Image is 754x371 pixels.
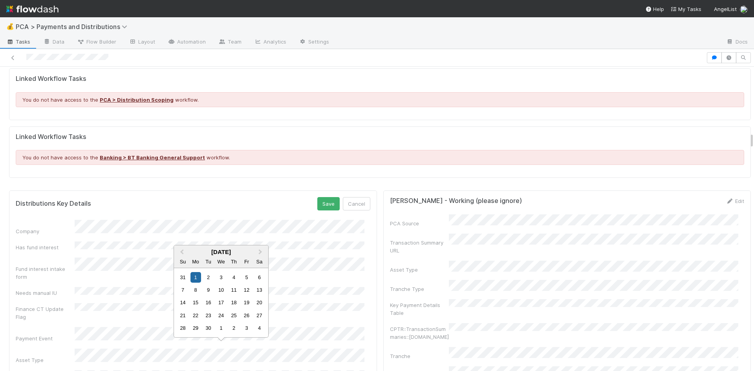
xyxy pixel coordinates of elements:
div: Choose Monday, September 29th, 2025 [190,323,201,333]
div: Choose Wednesday, September 17th, 2025 [216,297,226,308]
div: Choose Monday, September 15th, 2025 [190,297,201,308]
div: Month September, 2025 [176,271,265,334]
h5: Linked Workflow Tasks [16,133,744,141]
a: Banking > BT Banking General Support [100,154,205,161]
span: AngelList [714,6,737,12]
a: Data [37,36,71,49]
a: Layout [123,36,161,49]
a: Automation [161,36,212,49]
span: PCA > Payments and Distributions [16,23,131,31]
span: Flow Builder [77,38,116,46]
div: Choose Wednesday, September 10th, 2025 [216,285,226,295]
button: Previous Month [175,246,187,259]
div: Choose Sunday, September 21st, 2025 [178,310,188,321]
span: 💰 [6,23,14,30]
div: Choose Tuesday, September 16th, 2025 [203,297,214,308]
div: Transaction Summary URL [390,239,449,254]
div: Choose Monday, September 22nd, 2025 [190,310,201,321]
div: Choose Tuesday, September 2nd, 2025 [203,272,214,283]
div: Choose Saturday, October 4th, 2025 [254,323,265,333]
span: Tasks [6,38,31,46]
div: Finance CT Update Flag [16,305,75,321]
div: Sunday [178,256,188,267]
div: Choose Friday, September 19th, 2025 [241,297,252,308]
div: Thursday [229,256,239,267]
a: Flow Builder [71,36,123,49]
div: Choose Saturday, September 6th, 2025 [254,272,265,283]
div: Choose Sunday, September 14th, 2025 [178,297,188,308]
div: Saturday [254,256,265,267]
div: Wednesday [216,256,226,267]
div: Choose Friday, October 3rd, 2025 [241,323,252,333]
div: PCA Source [390,219,449,227]
div: Choose Thursday, September 18th, 2025 [229,297,239,308]
div: Has fund interest [16,243,75,251]
div: Choose Thursday, September 25th, 2025 [229,310,239,321]
div: [DATE] [174,249,268,255]
div: Choose Tuesday, September 30th, 2025 [203,323,214,333]
div: Tuesday [203,256,214,267]
div: Payment Event [16,334,75,342]
a: Edit [726,198,744,204]
div: Choose Saturday, September 13th, 2025 [254,285,265,295]
div: Choose Saturday, September 20th, 2025 [254,297,265,308]
div: Choose Thursday, September 4th, 2025 [229,272,239,283]
div: Choose Thursday, October 2nd, 2025 [229,323,239,333]
a: Team [212,36,248,49]
div: Choose Sunday, September 7th, 2025 [178,285,188,295]
div: Help [645,5,664,13]
div: Choose Friday, September 12th, 2025 [241,285,252,295]
div: Choose Sunday, August 31st, 2025 [178,272,188,283]
div: Friday [241,256,252,267]
div: Choose Sunday, September 28th, 2025 [178,323,188,333]
div: Choose Thursday, September 11th, 2025 [229,285,239,295]
div: Needs manual IU [16,289,75,297]
div: Tranche [390,352,449,360]
a: PCA > Distribution Scoping [100,97,174,103]
div: Company [16,227,75,235]
div: Tranche Type [390,285,449,293]
div: Choose Wednesday, October 1st, 2025 [216,323,226,333]
h5: Distributions Key Details [16,200,91,208]
a: Settings [293,36,335,49]
h5: [PERSON_NAME] - Working (please ignore) [390,197,522,205]
div: Choose Wednesday, September 24th, 2025 [216,310,226,321]
div: Choose Saturday, September 27th, 2025 [254,310,265,321]
div: Key Payment Details Table [390,301,449,317]
img: logo-inverted-e16ddd16eac7371096b0.svg [6,2,59,16]
div: Choose Friday, September 5th, 2025 [241,272,252,283]
div: Monday [190,256,201,267]
h5: Linked Workflow Tasks [16,75,744,83]
div: Asset Type [390,266,449,274]
a: Analytics [248,36,293,49]
a: Docs [720,36,754,49]
div: Choose Tuesday, September 9th, 2025 [203,285,214,295]
div: Choose Date [174,245,269,338]
div: Choose Monday, September 1st, 2025 [190,272,201,283]
div: Fund interest intake form [16,265,75,281]
div: Asset Type [16,356,75,364]
button: Cancel [343,197,370,210]
button: Next Month [255,246,267,259]
span: My Tasks [670,6,701,12]
div: You do not have access to the workflow. [16,150,744,165]
a: My Tasks [670,5,701,13]
img: avatar_99e80e95-8f0d-4917-ae3c-b5dad577a2b5.png [740,5,748,13]
div: Choose Wednesday, September 3rd, 2025 [216,272,226,283]
div: CPTR::TransactionSummaries::[DOMAIN_NAME] [390,325,449,341]
div: Choose Monday, September 8th, 2025 [190,285,201,295]
button: Save [317,197,340,210]
div: Choose Friday, September 26th, 2025 [241,310,252,321]
div: You do not have access to the workflow. [16,92,744,107]
div: Choose Tuesday, September 23rd, 2025 [203,310,214,321]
